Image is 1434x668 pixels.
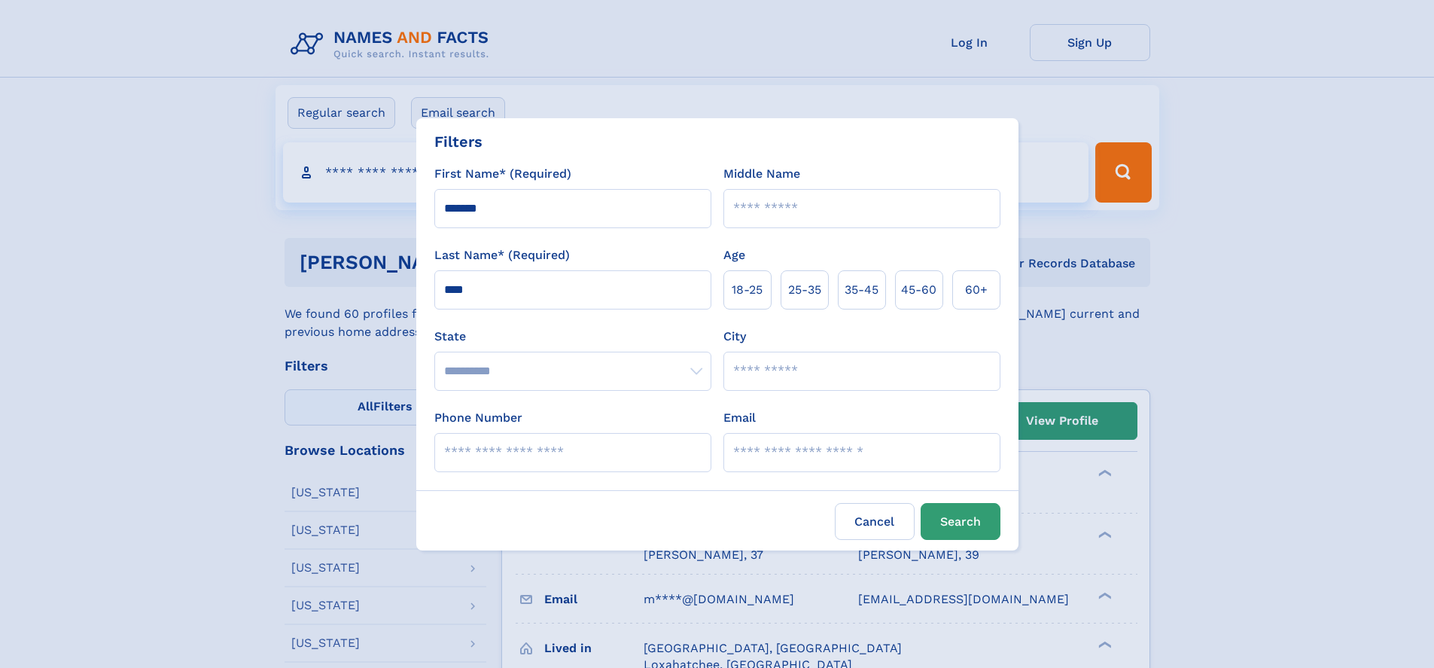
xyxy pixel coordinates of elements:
[723,165,800,183] label: Middle Name
[434,165,571,183] label: First Name* (Required)
[723,246,745,264] label: Age
[723,328,746,346] label: City
[434,246,570,264] label: Last Name* (Required)
[835,503,915,540] label: Cancel
[434,328,711,346] label: State
[732,281,763,299] span: 18‑25
[434,130,483,153] div: Filters
[434,409,522,427] label: Phone Number
[921,503,1000,540] button: Search
[845,281,878,299] span: 35‑45
[723,409,756,427] label: Email
[965,281,988,299] span: 60+
[788,281,821,299] span: 25‑35
[901,281,936,299] span: 45‑60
